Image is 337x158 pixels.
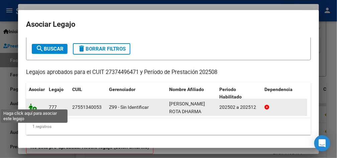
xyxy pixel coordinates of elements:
datatable-header-cell: Nombre Afiliado [166,82,217,104]
p: Legajos aprobados para el CUIT 27374496471 y Período de Prestación 202508 [26,68,311,77]
span: 777 [49,104,57,110]
span: Borrar Filtros [78,46,126,52]
button: Buscar [32,44,68,54]
span: Dependencia [264,87,293,92]
button: Borrar Filtros [73,43,130,55]
span: Nombre Afiliado [169,87,204,92]
span: CUIL [72,87,82,92]
datatable-header-cell: Gerenciador [106,82,166,104]
span: MIODOWSKI ROTA DHARMA CANDELA [169,101,205,122]
datatable-header-cell: Dependencia [262,82,312,104]
span: Periodo Habilitado [219,87,242,100]
div: 1 registros [26,118,311,135]
mat-icon: delete [78,45,86,53]
div: 27551340053 [72,103,102,111]
span: Z99 - Sin Identificar [109,104,149,110]
span: Asociar [29,87,45,92]
h2: Asociar Legajo [26,18,311,31]
datatable-header-cell: CUIL [70,82,106,104]
span: Gerenciador [109,87,135,92]
span: Legajo [49,87,64,92]
datatable-header-cell: Periodo Habilitado [217,82,262,104]
div: 202502 a 202512 [219,103,259,111]
span: Buscar [36,46,64,52]
div: Open Intercom Messenger [314,135,330,151]
datatable-header-cell: Asociar [26,82,46,104]
datatable-header-cell: Legajo [46,82,70,104]
mat-icon: search [36,45,44,53]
